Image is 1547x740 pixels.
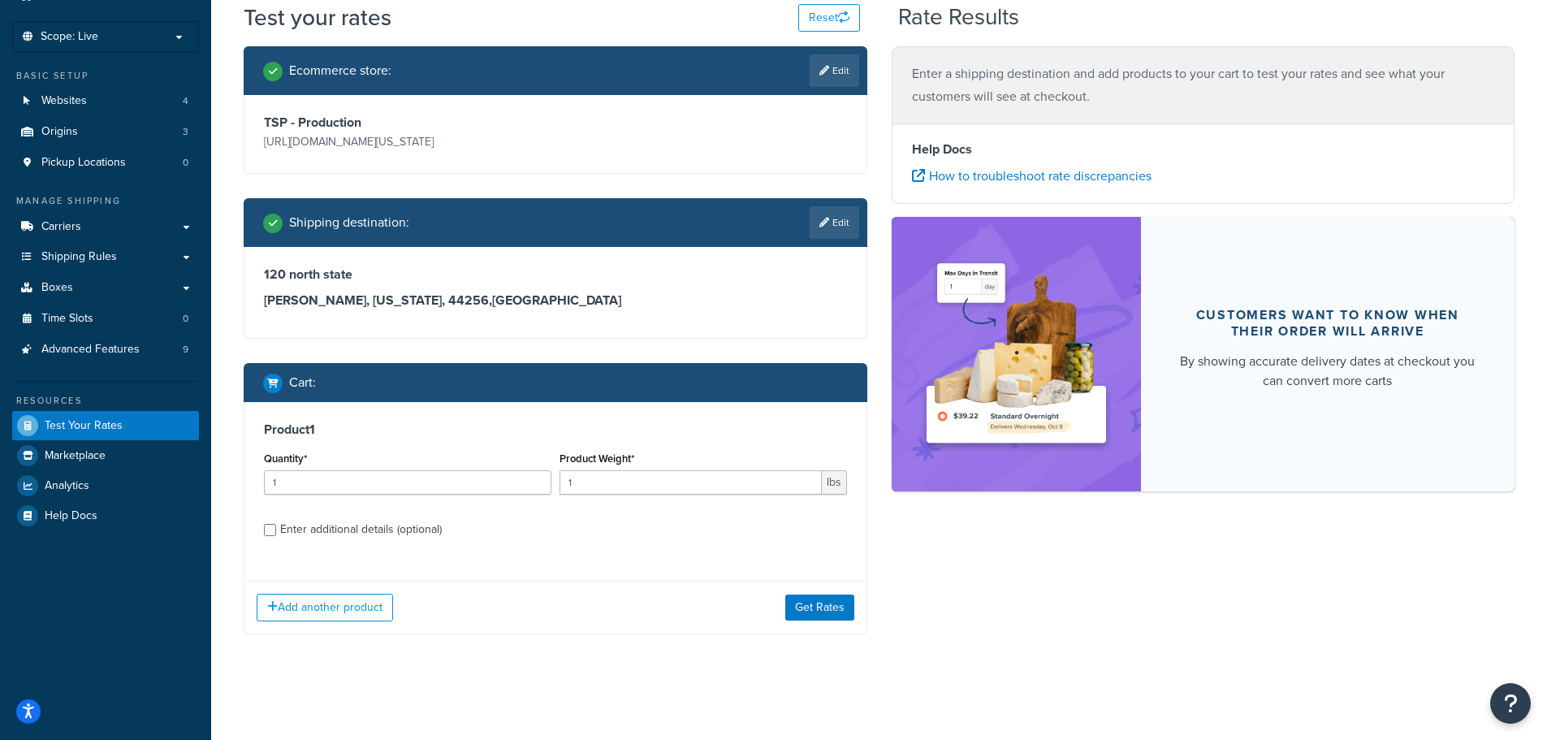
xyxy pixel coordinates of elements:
li: Pickup Locations [12,148,199,178]
label: Quantity* [264,452,307,465]
span: Test Your Rates [45,419,123,433]
span: Scope: Live [41,30,98,44]
span: Carriers [41,220,81,234]
span: 9 [183,343,188,357]
span: Boxes [41,281,73,295]
a: How to troubleshoot rate discrepancies [912,167,1152,185]
div: Enter additional details (optional) [280,518,442,541]
span: Websites [41,94,87,108]
h2: Cart : [289,375,316,390]
span: Help Docs [45,509,97,523]
h3: 120 north state [264,266,847,283]
span: lbs [822,470,847,495]
a: Marketplace [12,441,199,470]
button: Reset [798,4,860,32]
li: Time Slots [12,304,199,334]
a: Advanced Features9 [12,335,199,365]
span: 0 [183,156,188,170]
a: Help Docs [12,501,199,530]
h1: Test your rates [244,2,391,33]
button: Open Resource Center [1490,683,1531,724]
a: Shipping Rules [12,242,199,272]
h2: Shipping destination : [289,215,409,230]
button: Add another product [257,594,393,621]
button: Get Rates [785,595,854,621]
label: Product Weight* [560,452,634,465]
a: Test Your Rates [12,411,199,440]
h2: Ecommerce store : [289,63,391,78]
a: Websites4 [12,86,199,116]
span: 3 [183,125,188,139]
h3: [PERSON_NAME], [US_STATE], 44256 , [GEOGRAPHIC_DATA] [264,292,847,309]
span: 4 [183,94,188,108]
h4: Help Docs [912,140,1495,159]
h3: TSP - Production [264,115,551,131]
span: Pickup Locations [41,156,126,170]
span: Advanced Features [41,343,140,357]
li: Origins [12,117,199,147]
h2: Rate Results [898,5,1019,30]
a: Edit [810,54,859,87]
p: [URL][DOMAIN_NAME][US_STATE] [264,131,551,154]
a: Boxes [12,273,199,303]
p: Enter a shipping destination and add products to your cart to test your rates and see what your c... [912,63,1495,108]
span: Marketplace [45,449,106,463]
div: Basic Setup [12,69,199,83]
li: Websites [12,86,199,116]
span: 0 [183,312,188,326]
input: 0 [264,470,551,495]
div: Manage Shipping [12,194,199,208]
div: By showing accurate delivery dates at checkout you can convert more carts [1180,352,1476,391]
span: Shipping Rules [41,250,117,264]
img: feature-image-ddt-36eae7f7280da8017bfb280eaccd9c446f90b1fe08728e4019434db127062ab4.png [916,241,1117,467]
a: Pickup Locations0 [12,148,199,178]
h3: Product 1 [264,422,847,438]
input: 0.00 [560,470,822,495]
div: Customers want to know when their order will arrive [1180,307,1476,340]
a: Edit [810,206,859,239]
div: Resources [12,394,199,408]
a: Origins3 [12,117,199,147]
a: Time Slots0 [12,304,199,334]
li: Advanced Features [12,335,199,365]
a: Carriers [12,212,199,242]
input: Enter additional details (optional) [264,524,276,536]
span: Analytics [45,479,89,493]
span: Origins [41,125,78,139]
span: Time Slots [41,312,93,326]
a: Analytics [12,471,199,500]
